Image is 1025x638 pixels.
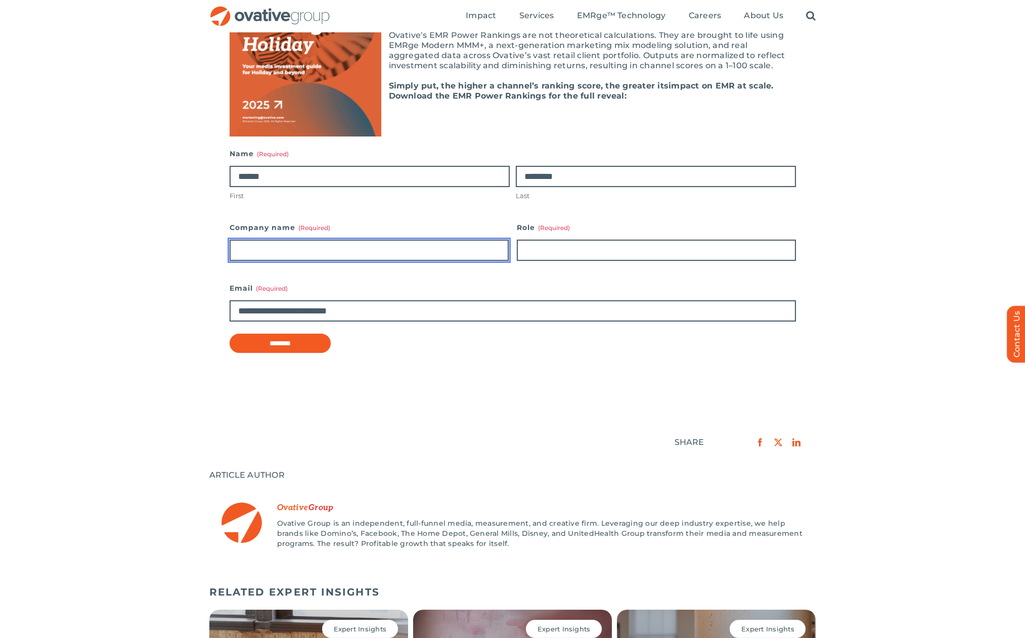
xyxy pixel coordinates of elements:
span: EMRge™ Technology [577,11,666,21]
p: Ovative Group is an independent, full-funnel media, measurement, and creative firm. Leveraging ou... [277,518,804,549]
a: Services [519,11,554,22]
a: LinkedIn [787,436,806,449]
a: X [769,436,787,449]
b: Simply put, the higher a channel’s ranking score, the greater its [389,81,669,90]
span: (Required) [256,285,288,292]
span: (Required) [298,224,330,232]
span: About Us [744,11,783,21]
a: Facebook [751,436,769,449]
span: Careers [689,11,722,21]
a: Search [806,11,816,22]
p: Ovative’s EMR Power Rankings are not theoretical calculations. They are brought to life using EMR... [230,30,796,71]
label: First [230,191,510,201]
a: Impact [466,11,496,22]
span: First Name [277,503,308,513]
span: Impact [466,11,496,21]
div: SHARE [675,437,704,447]
b: impact on EMR at scale. Download the EMR Power Rankings for the full reveal: [389,81,774,101]
label: Email [230,281,796,295]
legend: Name [230,147,289,161]
div: ARTICLE AUTHOR [209,470,816,480]
label: Company name [230,220,509,235]
span: Last Name [308,503,333,513]
h5: RELATED EXPERT INSIGHTS [209,586,816,598]
a: Careers [689,11,722,22]
a: OG_Full_horizontal_RGB [209,5,331,15]
span: (Required) [538,224,570,232]
span: (Required) [257,150,289,158]
a: About Us [744,11,783,22]
label: Role [517,220,796,235]
span: Services [519,11,554,21]
label: Last [516,191,796,201]
a: EMRge™ Technology [577,11,666,22]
